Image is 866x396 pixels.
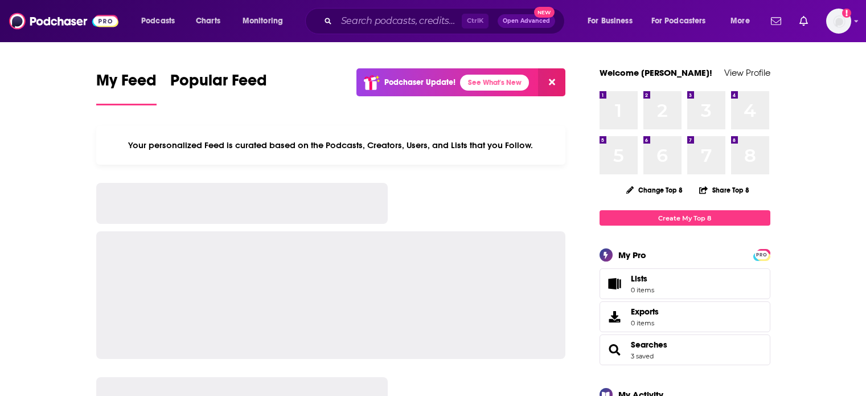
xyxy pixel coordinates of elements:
div: Your personalized Feed is curated based on the Podcasts, Creators, Users, and Lists that you Follow. [96,126,566,165]
button: Open AdvancedNew [498,14,555,28]
input: Search podcasts, credits, & more... [336,12,462,30]
span: Exports [631,307,659,317]
div: Search podcasts, credits, & more... [316,8,576,34]
span: More [730,13,750,29]
a: Popular Feed [170,71,267,105]
span: For Podcasters [651,13,706,29]
img: User Profile [826,9,851,34]
button: open menu [580,12,647,30]
a: See What's New [460,75,529,91]
svg: Add a profile image [842,9,851,18]
img: Podchaser - Follow, Share and Rate Podcasts [9,10,118,32]
span: For Business [588,13,633,29]
span: 0 items [631,286,654,294]
span: 0 items [631,319,659,327]
a: Searches [604,342,626,358]
button: open menu [644,12,723,30]
span: Charts [196,13,220,29]
a: Welcome [PERSON_NAME]! [600,67,712,78]
a: My Feed [96,71,157,105]
a: Show notifications dropdown [795,11,812,31]
a: 3 saved [631,352,654,360]
span: Open Advanced [503,18,550,24]
span: Podcasts [141,13,175,29]
span: Lists [631,273,647,284]
a: Charts [188,12,227,30]
button: open menu [235,12,298,30]
a: PRO [755,250,769,259]
button: open menu [133,12,190,30]
span: Exports [604,309,626,325]
span: My Feed [96,71,157,97]
span: Logged in as N0elleB7 [826,9,851,34]
a: Searches [631,340,667,350]
button: Share Top 8 [699,179,750,201]
a: Lists [600,268,770,299]
a: Create My Top 8 [600,210,770,226]
span: New [534,7,555,18]
a: Exports [600,301,770,332]
button: Change Top 8 [619,183,690,197]
a: Show notifications dropdown [766,11,786,31]
span: Searches [600,334,770,365]
span: PRO [755,251,769,259]
a: View Profile [724,67,770,78]
button: Show profile menu [826,9,851,34]
span: Lists [604,276,626,292]
span: Lists [631,273,654,284]
button: open menu [723,12,764,30]
span: Monitoring [243,13,283,29]
span: Popular Feed [170,71,267,97]
div: My Pro [618,250,646,260]
span: Ctrl K [462,14,489,28]
p: Podchaser Update! [384,77,455,87]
